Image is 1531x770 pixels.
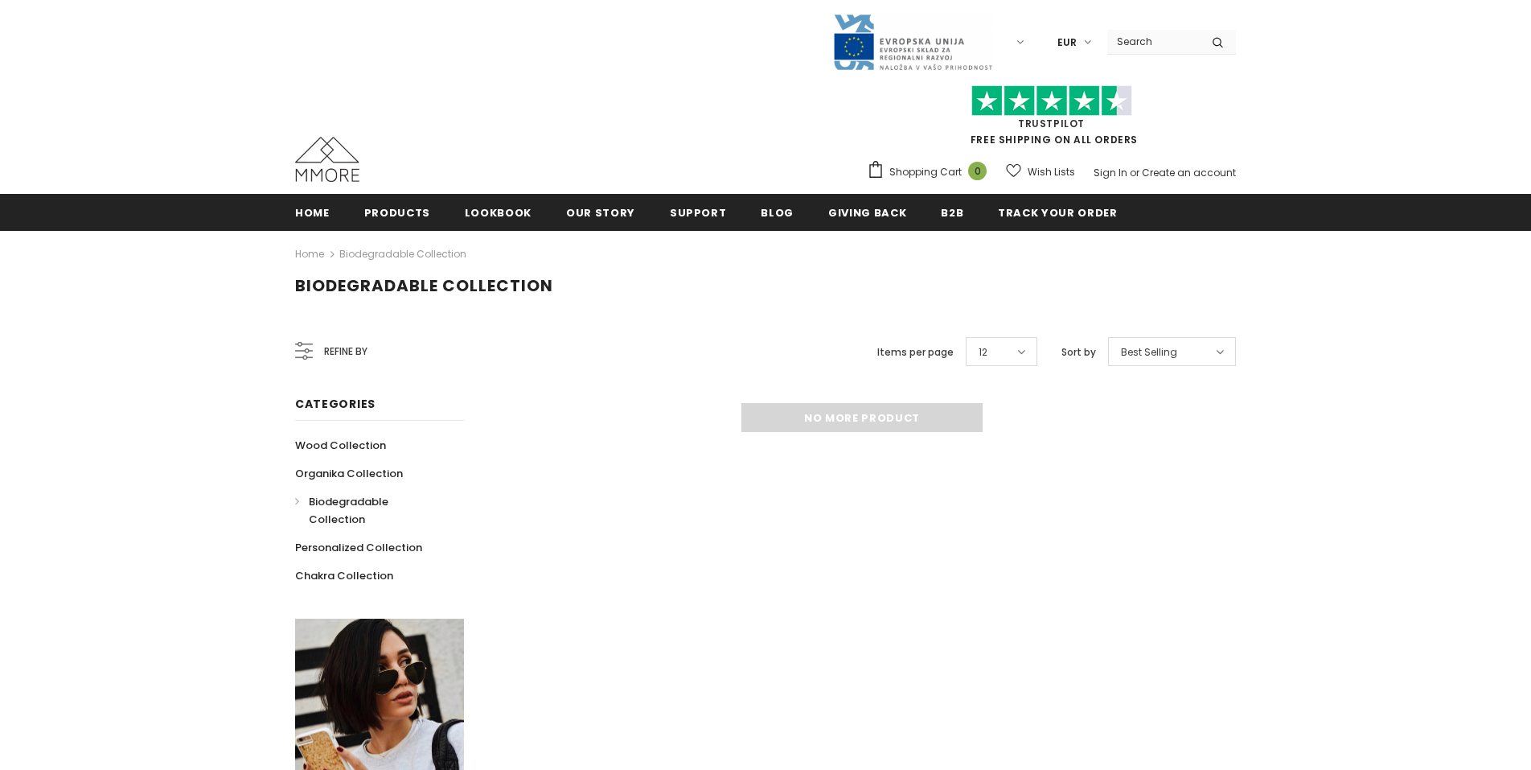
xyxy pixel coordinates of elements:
a: Lookbook [465,194,532,230]
span: Track your order [998,205,1117,220]
span: Products [364,205,430,220]
span: Our Story [566,205,635,220]
span: Chakra Collection [295,568,393,583]
label: Items per page [877,344,954,360]
span: EUR [1057,35,1077,51]
a: Home [295,245,324,264]
img: Trust Pilot Stars [971,85,1132,117]
a: Organika Collection [295,459,403,488]
span: Lookbook [465,205,532,220]
span: Blog [761,205,794,220]
a: Wish Lists [1006,158,1075,186]
span: Giving back [828,205,906,220]
a: Blog [761,194,794,230]
span: Wish Lists [1028,164,1075,180]
span: Organika Collection [295,466,403,481]
span: Wood Collection [295,438,386,453]
a: Sign In [1094,166,1127,179]
a: Track your order [998,194,1117,230]
a: Trustpilot [1018,117,1085,130]
input: Search Site [1107,30,1200,53]
span: 0 [968,162,987,180]
span: 12 [979,344,987,360]
a: Javni Razpis [832,35,993,48]
span: Best Selling [1121,344,1177,360]
span: or [1130,166,1139,179]
a: B2B [941,194,963,230]
a: Chakra Collection [295,562,393,590]
a: Products [364,194,430,230]
span: Home [295,205,330,220]
span: Biodegradable Collection [309,494,388,527]
a: Home [295,194,330,230]
a: Biodegradable Collection [339,247,466,261]
label: Sort by [1061,344,1096,360]
span: Categories [295,396,376,412]
a: Personalized Collection [295,533,422,562]
a: Shopping Cart 0 [867,160,995,184]
a: support [670,194,727,230]
a: Biodegradable Collection [295,488,446,533]
span: Shopping Cart [889,164,962,180]
span: support [670,205,727,220]
span: FREE SHIPPING ON ALL ORDERS [867,93,1236,146]
span: Biodegradable Collection [295,274,553,297]
a: Wood Collection [295,431,386,459]
img: Javni Razpis [832,13,993,72]
span: Personalized Collection [295,540,422,555]
a: Giving back [828,194,906,230]
span: Refine by [324,343,367,360]
a: Our Story [566,194,635,230]
span: B2B [941,205,963,220]
a: Create an account [1142,166,1236,179]
img: MMORE Cases [295,137,359,182]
